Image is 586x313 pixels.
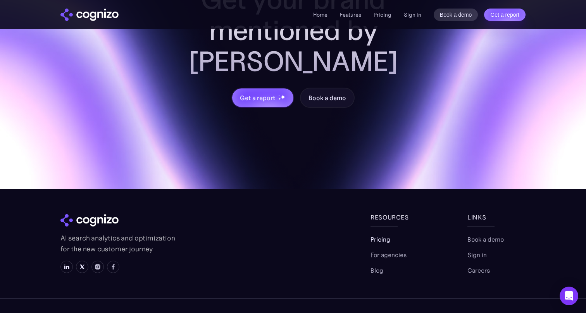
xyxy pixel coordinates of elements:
a: Book a demo [434,9,478,21]
div: Resources [371,213,429,222]
p: AI search analytics and optimization for the new customer journey [60,233,177,254]
a: Features [340,11,361,18]
a: Book a demo [300,88,354,108]
a: Blog [371,266,383,275]
div: Get a report [240,93,275,102]
img: cognizo logo [60,9,119,21]
img: LinkedIn icon [64,264,70,270]
a: For agencies [371,250,407,259]
div: links [467,213,526,222]
div: Open Intercom Messenger [560,287,578,305]
img: cognizo logo [60,214,119,227]
a: Sign in [404,10,421,19]
div: Book a demo [309,93,346,102]
a: Pricing [371,235,390,244]
img: star [278,98,281,100]
a: Sign in [467,250,487,259]
a: Get a report [484,9,526,21]
a: home [60,9,119,21]
a: Book a demo [467,235,504,244]
img: star [278,95,279,96]
a: Home [313,11,327,18]
a: Pricing [374,11,391,18]
a: Careers [467,266,490,275]
img: star [280,94,285,99]
a: Get a reportstarstarstar [231,88,294,108]
img: X icon [79,264,85,270]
